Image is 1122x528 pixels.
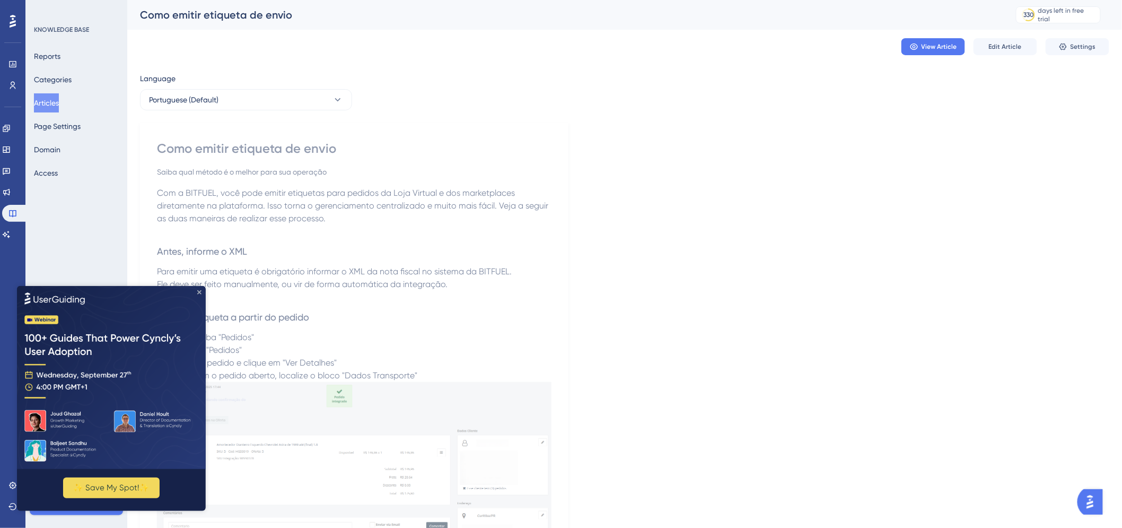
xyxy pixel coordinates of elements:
[157,246,247,257] span: Antes, informe o XML
[34,163,58,183] button: Access
[901,38,965,55] button: View Article
[34,70,72,89] button: Categories
[140,7,989,22] div: Como emitir etiqueta de envio
[1071,42,1096,51] span: Settings
[140,89,352,110] button: Portuguese (Default)
[1077,486,1109,518] iframe: UserGuiding AI Assistant Launcher
[157,166,551,178] div: Saiba qual método é o melhor para sua operação
[46,192,143,212] button: ✨ Save My Spot!✨
[157,370,417,380] span: 4) Agora com o pedido aberto, localize o bloco "Dados Transporte"
[157,358,337,368] span: 3) Localize o pedido e clique em "Ver Detalhes"
[922,42,957,51] span: View Article
[157,311,309,323] span: Gerar a etiqueta a partir do pedido
[1046,38,1109,55] button: Settings
[1038,6,1097,23] div: days left in free trial
[157,279,448,289] span: Ele deve ser feito manualmente, ou vir de forma automática da integração.
[149,93,218,106] span: Portuguese (Default)
[34,25,89,34] div: KNOWLEDGE BASE
[34,47,60,66] button: Reports
[140,72,176,85] span: Language
[157,188,550,223] span: Com a BITFUEL, você pode emitir etiquetas para pedidos da Loja Virtual e dos marketplaces diretam...
[34,140,60,159] button: Domain
[974,38,1037,55] button: Edit Article
[157,266,512,276] span: Para emitir uma etiqueta é obrigatório informar o XML da nota fiscal no sistema da BITFUEL.
[34,93,59,112] button: Articles
[34,117,81,136] button: Page Settings
[989,42,1022,51] span: Edit Article
[180,4,185,8] div: Close Preview
[1023,11,1034,19] div: 330
[157,140,551,157] div: Como emitir etiqueta de envio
